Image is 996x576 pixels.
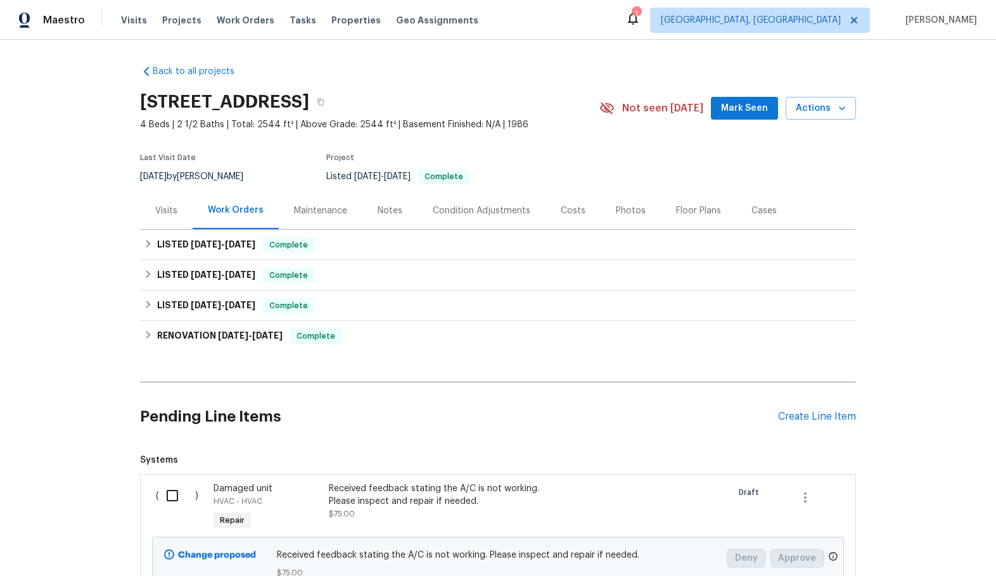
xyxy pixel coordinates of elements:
span: - [191,301,255,310]
span: - [191,240,255,249]
span: [DATE] [218,331,248,340]
span: Systems [140,454,856,466]
div: Costs [561,204,585,217]
span: Complete [264,239,313,251]
span: Last Visit Date [140,154,196,161]
div: LISTED [DATE]-[DATE]Complete [140,260,856,291]
span: $75.00 [329,510,355,518]
span: [DATE] [354,172,381,181]
b: Change proposed [178,551,256,560]
span: HVAC - HVAC [214,498,262,505]
div: LISTED [DATE]-[DATE]Complete [140,291,856,321]
h2: [STREET_ADDRESS] [140,96,309,108]
span: Not seen [DATE] [622,102,703,115]
div: Photos [616,204,646,217]
div: Notes [378,204,402,217]
h6: LISTED [157,237,255,253]
div: Visits [155,204,177,217]
span: Properties [331,14,381,27]
span: Complete [291,330,340,342]
span: [DATE] [191,270,221,279]
span: [PERSON_NAME] [900,14,977,27]
button: Deny [727,549,766,568]
span: [DATE] [140,172,167,181]
span: Mark Seen [721,101,768,116]
div: LISTED [DATE]-[DATE]Complete [140,230,856,260]
span: [DATE] [225,270,255,279]
span: Project [326,154,354,161]
div: Condition Adjustments [433,204,530,217]
span: Complete [264,269,313,282]
span: [DATE] [225,240,255,249]
span: Maestro [43,14,85,27]
button: Approve [770,549,824,568]
span: [DATE] [384,172,411,181]
span: - [218,331,283,340]
span: Tasks [290,16,316,25]
span: [GEOGRAPHIC_DATA], [GEOGRAPHIC_DATA] [661,14,841,27]
span: Repair [215,514,250,527]
span: Work Orders [217,14,274,27]
div: Create Line Item [778,411,856,423]
div: by [PERSON_NAME] [140,169,259,184]
div: Work Orders [208,204,264,216]
h2: Pending Line Items [140,387,778,446]
span: Listed [326,172,469,181]
span: Received feedback stating the A/C is not working. Please inspect and repair if needed. [277,549,720,561]
span: Only a market manager or an area construction manager can approve [828,551,838,565]
span: [DATE] [252,331,283,340]
button: Copy Address [309,91,332,113]
h6: LISTED [157,268,255,283]
span: Complete [264,299,313,312]
span: Damaged unit [214,484,272,493]
span: Geo Assignments [396,14,478,27]
span: - [191,270,255,279]
div: ( ) [152,479,210,537]
button: Mark Seen [711,97,778,120]
div: RENOVATION [DATE]-[DATE]Complete [140,321,856,351]
button: Actions [786,97,856,120]
div: Maintenance [294,204,347,217]
div: Cases [751,204,777,217]
h6: LISTED [157,298,255,313]
span: 4 Beds | 2 1/2 Baths | Total: 2544 ft² | Above Grade: 2544 ft² | Basement Finished: N/A | 1986 [140,118,599,131]
span: - [354,172,411,181]
div: Received feedback stating the A/C is not working. Please inspect and repair if needed. [329,482,552,508]
span: [DATE] [191,240,221,249]
span: [DATE] [225,301,255,310]
span: Visits [121,14,147,27]
span: Actions [796,101,846,116]
span: Draft [739,486,764,499]
a: Back to all projects [140,65,262,78]
span: Complete [419,173,468,180]
span: Projects [162,14,201,27]
span: [DATE] [191,301,221,310]
div: Floor Plans [676,204,721,217]
div: 1 [632,8,641,20]
h6: RENOVATION [157,329,283,344]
